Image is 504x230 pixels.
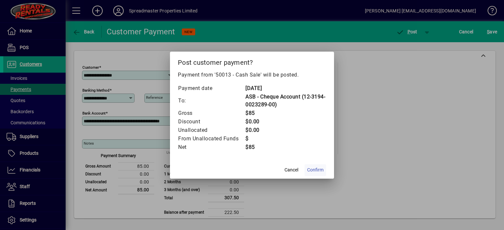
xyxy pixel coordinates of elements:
[178,143,245,151] td: Net
[281,164,302,176] button: Cancel
[245,109,326,117] td: $85
[284,167,298,173] span: Cancel
[178,134,245,143] td: From Unallocated Funds
[170,52,334,71] h2: Post customer payment?
[245,93,326,109] td: ASB - Cheque Account (12-3194-0023289-00)
[245,126,326,134] td: $0.00
[178,93,245,109] td: To:
[245,84,326,93] td: [DATE]
[178,117,245,126] td: Discount
[245,117,326,126] td: $0.00
[178,84,245,93] td: Payment date
[178,109,245,117] td: Gross
[245,143,326,151] td: $85
[304,164,326,176] button: Confirm
[178,126,245,134] td: Unallocated
[178,71,326,79] p: Payment from '50013 - Cash Sale' will be posted.
[245,134,326,143] td: $
[307,167,324,173] span: Confirm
